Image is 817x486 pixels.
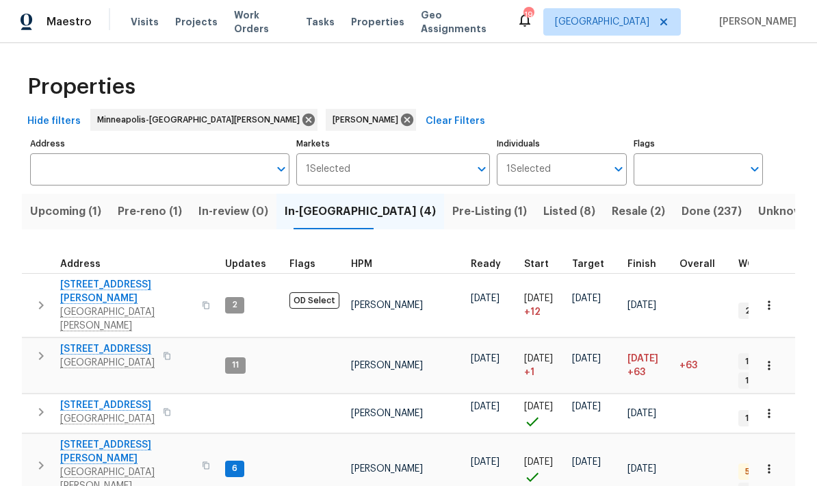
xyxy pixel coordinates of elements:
button: Open [609,159,628,179]
span: 11 [226,359,244,371]
span: Listed (8) [543,202,595,221]
span: Updates [225,259,266,269]
div: Target renovation project end date [572,259,617,269]
span: Visits [131,15,159,29]
span: [DATE] [572,294,601,303]
div: Days past target finish date [679,259,727,269]
td: Project started 12 days late [519,273,567,337]
span: 2 WIP [740,305,773,317]
span: 1 Selected [306,164,350,175]
span: Work Orders [234,8,289,36]
span: [DATE] [471,457,500,467]
span: [DATE] [471,402,500,411]
button: Clear Filters [420,109,491,134]
span: 1 WIP [740,413,770,424]
span: [DATE] [572,402,601,411]
span: Tasks [306,17,335,27]
td: 63 day(s) past target finish date [674,337,733,394]
span: [PERSON_NAME] [351,361,423,370]
span: In-review (0) [198,202,268,221]
span: [DATE] [572,457,601,467]
span: Hide filters [27,113,81,130]
span: OD Select [289,292,339,309]
span: Done (237) [682,202,742,221]
span: Clear Filters [426,113,485,130]
span: 2 [226,299,243,311]
span: [DATE] [627,354,658,363]
span: [DATE] [524,294,553,303]
span: Overall [679,259,715,269]
span: In-[GEOGRAPHIC_DATA] (4) [285,202,436,221]
span: Address [60,259,101,269]
span: WO Completion [738,259,814,269]
span: Minneapolis-[GEOGRAPHIC_DATA][PERSON_NAME] [97,113,305,127]
span: + 12 [524,305,541,319]
label: Individuals [497,140,626,148]
span: [DATE] [627,409,656,418]
span: Ready [471,259,501,269]
span: [DATE] [524,402,553,411]
span: [PERSON_NAME] [351,464,423,474]
span: [PERSON_NAME] [351,300,423,310]
button: Hide filters [22,109,86,134]
div: Earliest renovation start date (first business day after COE or Checkout) [471,259,513,269]
span: [GEOGRAPHIC_DATA] [555,15,649,29]
span: +63 [679,361,697,370]
div: Actual renovation start date [524,259,561,269]
span: HPM [351,259,372,269]
span: [DATE] [471,354,500,363]
span: [DATE] [572,354,601,363]
span: +63 [627,366,645,379]
span: 1 Selected [506,164,551,175]
div: 19 [523,8,533,22]
span: [PERSON_NAME] [333,113,404,127]
button: Open [472,159,491,179]
span: [DATE] [524,354,553,363]
div: [PERSON_NAME] [326,109,416,131]
span: [PERSON_NAME] [714,15,796,29]
label: Address [30,140,289,148]
span: 1 WIP [740,356,770,368]
label: Flags [634,140,763,148]
div: Minneapolis-[GEOGRAPHIC_DATA][PERSON_NAME] [90,109,317,131]
span: [DATE] [524,457,553,467]
span: Target [572,259,604,269]
button: Open [272,159,291,179]
span: Properties [351,15,404,29]
span: [DATE] [471,294,500,303]
span: [DATE] [627,464,656,474]
span: Pre-Listing (1) [452,202,527,221]
span: [DATE] [627,300,656,310]
span: Maestro [47,15,92,29]
span: 5 QC [740,466,770,478]
span: Geo Assignments [421,8,500,36]
span: Pre-reno (1) [118,202,182,221]
span: Flags [289,259,315,269]
span: 6 [226,463,243,474]
span: Upcoming (1) [30,202,101,221]
div: Projected renovation finish date [627,259,669,269]
span: Resale (2) [612,202,665,221]
button: Open [745,159,764,179]
label: Markets [296,140,491,148]
td: Project started on time [519,394,567,433]
span: 1 Sent [740,375,776,387]
span: Projects [175,15,218,29]
td: Project started 1 days late [519,337,567,394]
span: Start [524,259,549,269]
span: [PERSON_NAME] [351,409,423,418]
span: + 1 [524,366,534,379]
td: Scheduled to finish 63 day(s) late [622,337,674,394]
span: Finish [627,259,656,269]
span: Properties [27,80,135,94]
